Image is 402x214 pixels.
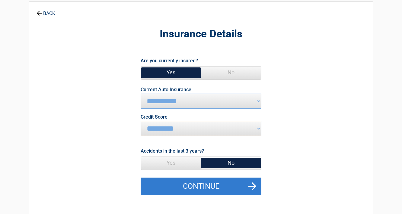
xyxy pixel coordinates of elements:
[141,115,168,119] label: Credit Score
[141,87,191,92] label: Current Auto Insurance
[141,147,204,155] label: Accidents in the last 3 years?
[201,67,261,79] span: No
[141,178,261,195] button: Continue
[141,57,198,65] label: Are you currently insured?
[201,157,261,169] span: No
[35,5,56,16] a: BACK
[141,67,201,79] span: Yes
[62,27,340,41] h2: Insurance Details
[141,157,201,169] span: Yes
